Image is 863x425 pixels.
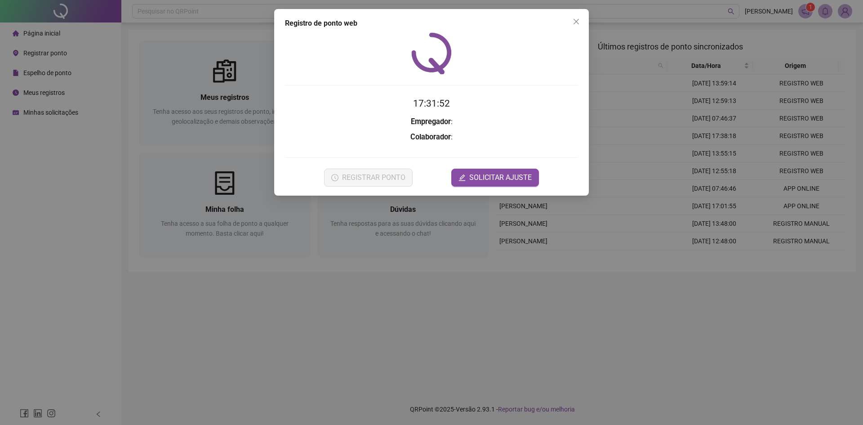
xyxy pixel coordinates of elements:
[573,18,580,25] span: close
[451,169,539,187] button: editSOLICITAR AJUSTE
[569,14,583,29] button: Close
[324,169,413,187] button: REGISTRAR PONTO
[411,32,452,74] img: QRPoint
[285,131,578,143] h3: :
[285,116,578,128] h3: :
[285,18,578,29] div: Registro de ponto web
[411,117,451,126] strong: Empregador
[469,172,532,183] span: SOLICITAR AJUSTE
[458,174,466,181] span: edit
[413,98,450,109] time: 17:31:52
[410,133,451,141] strong: Colaborador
